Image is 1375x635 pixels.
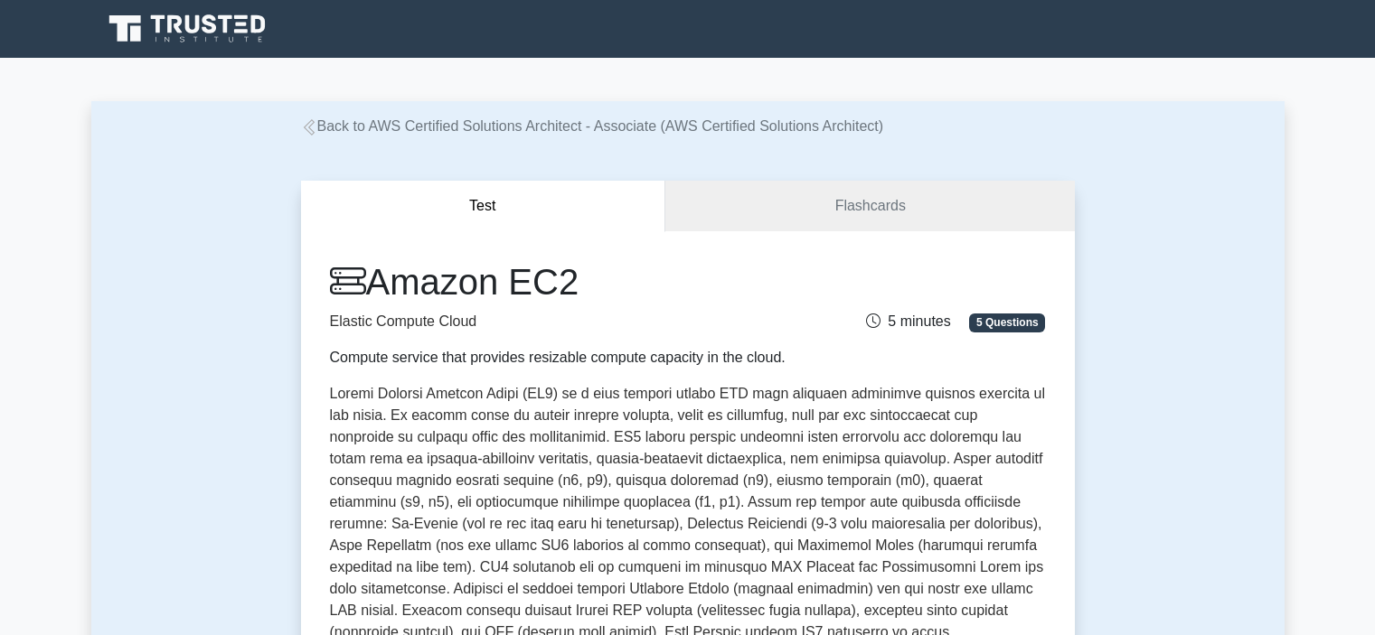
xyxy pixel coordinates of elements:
a: Back to AWS Certified Solutions Architect - Associate (AWS Certified Solutions Architect) [301,118,884,134]
a: Flashcards [665,181,1074,232]
button: Test [301,181,666,232]
span: 5 Questions [969,313,1045,332]
div: Compute service that provides resizable compute capacity in the cloud. [330,347,800,369]
h1: Amazon EC2 [330,260,800,303]
p: Elastic Compute Cloud [330,311,800,332]
span: 5 minutes [866,313,950,329]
